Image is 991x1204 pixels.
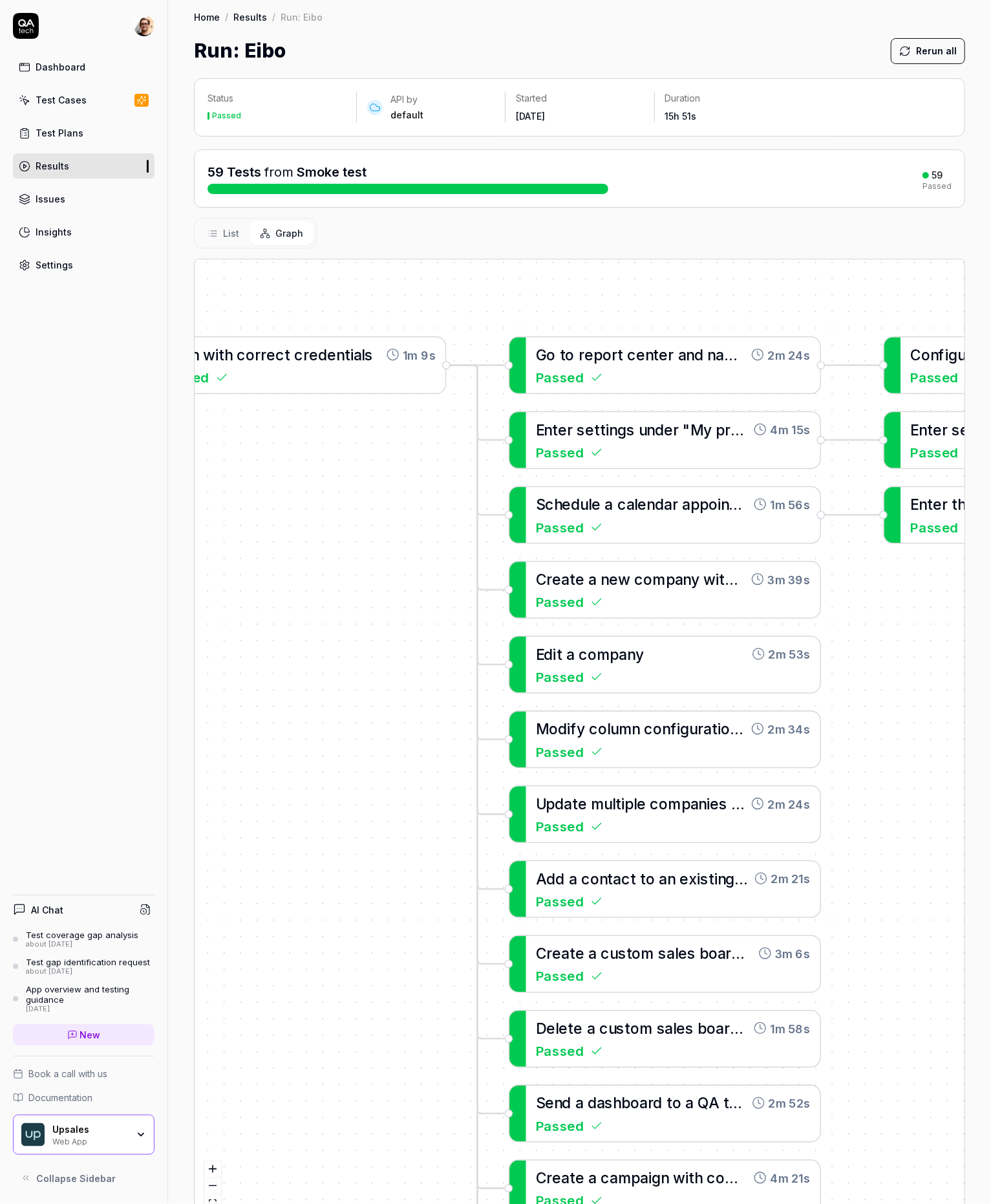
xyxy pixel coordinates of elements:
a: Scheduleacalendarappointm1m 56sPassed [509,487,821,544]
span: s [952,421,960,439]
span: r [673,421,679,439]
span: A [536,870,547,888]
span: a [561,571,570,588]
span: a [659,870,668,888]
span: n [191,346,199,364]
span: i [553,646,557,663]
div: Createanewcompanywithd3m 39sPassed [509,561,821,618]
a: Home [194,10,220,23]
span: d [555,795,564,813]
span: n [721,496,742,513]
span: g [726,870,748,888]
span: r [942,421,948,439]
span: n [919,421,927,439]
span: c [581,870,590,888]
time: 2m 21s [771,870,810,888]
span: c [237,346,246,364]
button: Rerun all [891,38,965,64]
span: y [577,720,585,738]
span: o [566,346,575,364]
span: i [716,571,719,588]
span: C [536,945,547,962]
span: a [561,945,570,962]
span: m [652,571,665,588]
span: l [361,346,365,364]
span: C [536,571,547,588]
span: u [957,346,966,364]
span: Passed [911,367,959,388]
span: s [658,945,666,962]
span: t [630,870,636,888]
a: Gotoreportcenterandnavig2m 24sPassed [509,336,821,394]
span: l [675,945,678,962]
span: r [579,346,584,364]
span: n [708,346,716,364]
time: 4m 15s [770,421,810,439]
span: m [597,646,610,663]
span: Passed [536,443,584,463]
span: i [621,795,624,813]
span: r [567,421,573,439]
a: Test coverage gap analysisabout [DATE] [13,930,155,949]
span: n [599,870,608,888]
span: a [666,945,675,962]
span: p [624,795,634,813]
span: e [552,945,561,962]
span: a [690,795,699,813]
span: e [591,496,601,513]
span: a [626,496,635,513]
span: t [617,346,623,364]
span: n [663,720,671,738]
span: l [634,795,637,813]
span: d [555,870,564,888]
span: e [585,421,594,439]
span: r [303,346,309,364]
a: nwithcorrectcredentials1m 9sPassed [134,336,446,394]
span: Passed [536,592,584,612]
span: o [549,720,558,738]
span: m [591,795,604,813]
span: e [679,870,688,888]
span: n [336,346,345,364]
span: e [710,795,719,813]
span: Passed [536,741,584,761]
span: a [588,945,597,962]
button: Graph [250,221,314,245]
a: Createacustomsalesboardu3m 6sPassed [509,936,821,993]
span: t [640,870,646,888]
span: o [546,346,555,364]
span: p [681,795,690,813]
span: l [612,795,615,813]
span: s [577,421,585,439]
span: M [536,720,549,738]
span: r [255,346,261,364]
span: E [911,421,919,439]
span: u [610,945,618,962]
span: a [678,346,687,364]
span: a [613,870,621,888]
span: t [218,346,224,364]
span: d [655,421,664,439]
span: l [607,720,610,738]
span: o [643,571,652,588]
span: E [536,421,544,439]
span: e [609,571,618,588]
span: e [578,795,587,813]
span: n [718,870,726,888]
div: Editacompany2m 53sPassed [509,636,821,694]
time: 1m 56s [770,496,810,513]
span: c [275,346,284,364]
span: t [719,571,738,588]
span: o [246,346,255,364]
span: a [588,571,597,588]
span: t [570,945,575,962]
time: 2m 24s [767,795,810,813]
span: Graph [275,226,303,240]
span: n [683,571,691,588]
span: t [557,646,562,663]
span: t [345,346,350,364]
span: i [215,346,218,364]
span: i [945,346,948,364]
span: s [618,945,626,962]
